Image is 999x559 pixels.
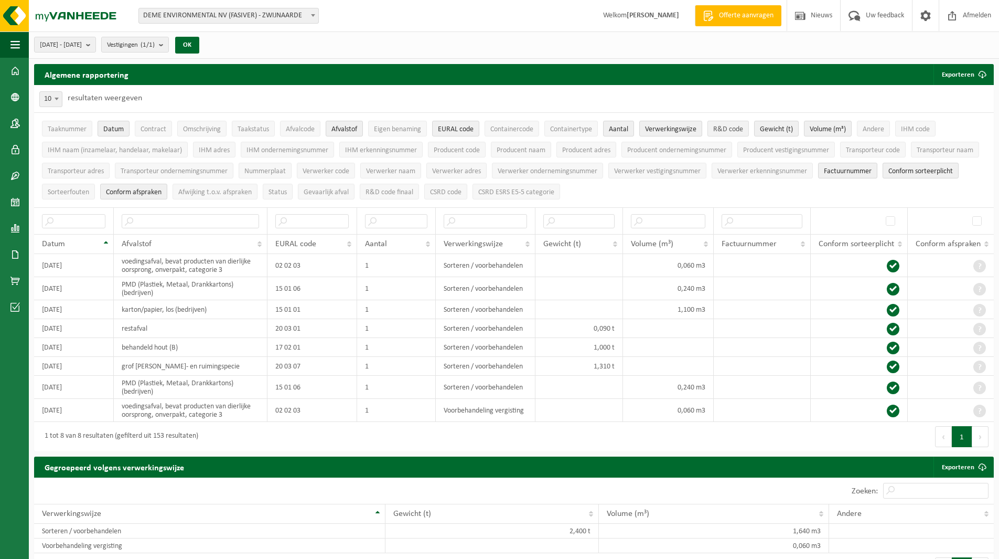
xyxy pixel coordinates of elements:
[244,167,286,175] span: Nummerplaat
[478,188,554,196] span: CSRD ESRS E5-5 categorie
[599,524,829,539] td: 1,640 m3
[178,188,252,196] span: Afwijking t.o.v. afspraken
[298,184,355,199] button: Gevaarlijk afval : Activate to sort
[34,376,114,399] td: [DATE]
[627,146,726,154] span: Producent ondernemingsnummer
[34,300,114,319] td: [DATE]
[603,121,634,136] button: AantalAantal: Activate to sort
[837,510,862,518] span: Andere
[556,142,616,157] button: Producent adresProducent adres: Activate to sort
[39,91,62,107] span: 10
[491,142,551,157] button: Producent naamProducent naam: Activate to sort
[48,146,182,154] span: IHM naam (inzamelaar, handelaar, makelaar)
[863,125,884,133] span: Andere
[357,254,436,277] td: 1
[374,125,421,133] span: Eigen benaming
[34,338,114,357] td: [DATE]
[114,319,267,338] td: restafval
[42,240,65,248] span: Datum
[48,188,89,196] span: Sorteerfouten
[933,457,993,478] a: Exporteren
[360,163,421,178] button: Verwerker naamVerwerker naam: Activate to sort
[544,121,598,136] button: ContainertypeContainertype: Activate to sort
[114,300,267,319] td: karton/papier, los (bedrijven)
[34,64,139,85] h2: Algemene rapportering
[550,125,592,133] span: Containertype
[623,254,713,277] td: 0,060 m3
[695,5,781,26] a: Offerte aanvragen
[562,146,610,154] span: Producent adres
[627,12,679,19] strong: [PERSON_NAME]
[428,142,486,157] button: Producent codeProducent code: Activate to sort
[183,125,221,133] span: Omschrijving
[436,277,535,300] td: Sorteren / voorbehandelen
[34,319,114,338] td: [DATE]
[840,142,906,157] button: Transporteur codeTransporteur code: Activate to sort
[933,64,993,85] button: Exporteren
[122,240,152,248] span: Afvalstof
[175,37,199,54] button: OK
[436,300,535,319] td: Sorteren / voorbehandelen
[385,524,599,539] td: 2,400 t
[42,142,188,157] button: IHM naam (inzamelaar, handelaar, makelaar)IHM naam (inzamelaar, handelaar, makelaar): Activate to...
[535,319,623,338] td: 0,090 t
[810,125,846,133] span: Volume (m³)
[34,37,96,52] button: [DATE] - [DATE]
[608,163,706,178] button: Verwerker vestigingsnummerVerwerker vestigingsnummer: Activate to sort
[263,184,293,199] button: StatusStatus: Activate to sort
[357,376,436,399] td: 1
[935,426,952,447] button: Previous
[623,300,713,319] td: 1,100 m3
[716,10,776,21] span: Offerte aanvragen
[42,163,110,178] button: Transporteur adresTransporteur adres: Activate to sort
[114,357,267,376] td: grof [PERSON_NAME]- en ruimingspecie
[472,184,560,199] button: CSRD ESRS E5-5 categorieCSRD ESRS E5-5 categorie: Activate to sort
[42,121,92,136] button: TaaknummerTaaknummer: Activate to remove sorting
[98,121,130,136] button: DatumDatum: Activate to sort
[114,338,267,357] td: behandeld hout (B)
[267,300,357,319] td: 15 01 01
[737,142,835,157] button: Producent vestigingsnummerProducent vestigingsnummer: Activate to sort
[40,37,82,53] span: [DATE] - [DATE]
[824,167,872,175] span: Factuurnummer
[543,240,581,248] span: Gewicht (t)
[368,121,427,136] button: Eigen benamingEigen benaming: Activate to sort
[888,167,953,175] span: Conform sorteerplicht
[267,376,357,399] td: 15 01 06
[114,399,267,422] td: voedingsafval, bevat producten van dierlijke oorsprong, onverpakt, categorie 3
[357,319,436,338] td: 1
[193,142,235,157] button: IHM adresIHM adres: Activate to sort
[916,240,981,248] span: Conform afspraken
[743,146,829,154] span: Producent vestigingsnummer
[852,487,878,495] label: Zoeken:
[535,338,623,357] td: 1,000 t
[819,240,894,248] span: Conform sorteerplicht
[623,399,713,422] td: 0,060 m3
[199,146,230,154] span: IHM adres
[436,376,535,399] td: Sorteren / voorbehandelen
[48,167,104,175] span: Transporteur adres
[436,319,535,338] td: Sorteren / voorbehandelen
[267,319,357,338] td: 20 03 01
[303,167,349,175] span: Verwerker code
[34,399,114,422] td: [DATE]
[339,142,423,157] button: IHM erkenningsnummerIHM erkenningsnummer: Activate to sort
[241,142,334,157] button: IHM ondernemingsnummerIHM ondernemingsnummer: Activate to sort
[917,146,973,154] span: Transporteur naam
[357,338,436,357] td: 1
[268,188,287,196] span: Status
[34,539,385,553] td: Voorbehandeling vergisting
[911,142,979,157] button: Transporteur naamTransporteur naam: Activate to sort
[34,277,114,300] td: [DATE]
[103,125,124,133] span: Datum
[177,121,227,136] button: OmschrijvingOmschrijving: Activate to sort
[138,8,319,24] span: DEME ENVIRONMENTAL NV (FASIVER) - ZWIJNAARDE
[232,121,275,136] button: TaakstatusTaakstatus: Activate to sort
[707,121,749,136] button: R&D codeR&amp;D code: Activate to sort
[42,510,101,518] span: Verwerkingswijze
[267,338,357,357] td: 17 02 01
[114,376,267,399] td: PMD (Plastiek, Metaal, Drankkartons) (bedrijven)
[267,254,357,277] td: 02 02 03
[430,188,461,196] span: CSRD code
[434,146,480,154] span: Producent code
